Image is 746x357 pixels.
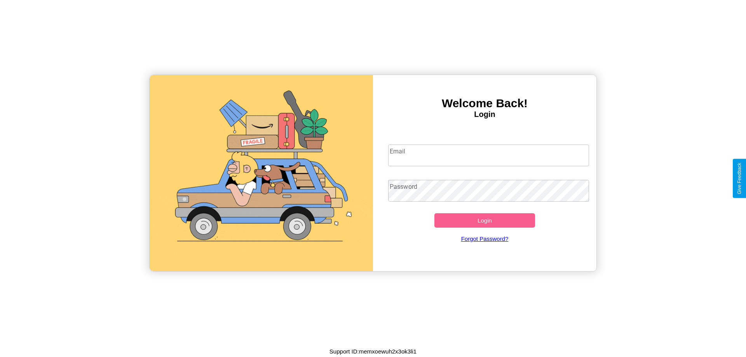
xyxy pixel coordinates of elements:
[150,75,373,271] img: gif
[434,213,535,228] button: Login
[329,346,417,357] p: Support ID: memxoewuh2x3ok3li1
[384,228,586,250] a: Forgot Password?
[373,110,596,119] h4: Login
[737,163,742,194] div: Give Feedback
[373,97,596,110] h3: Welcome Back!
